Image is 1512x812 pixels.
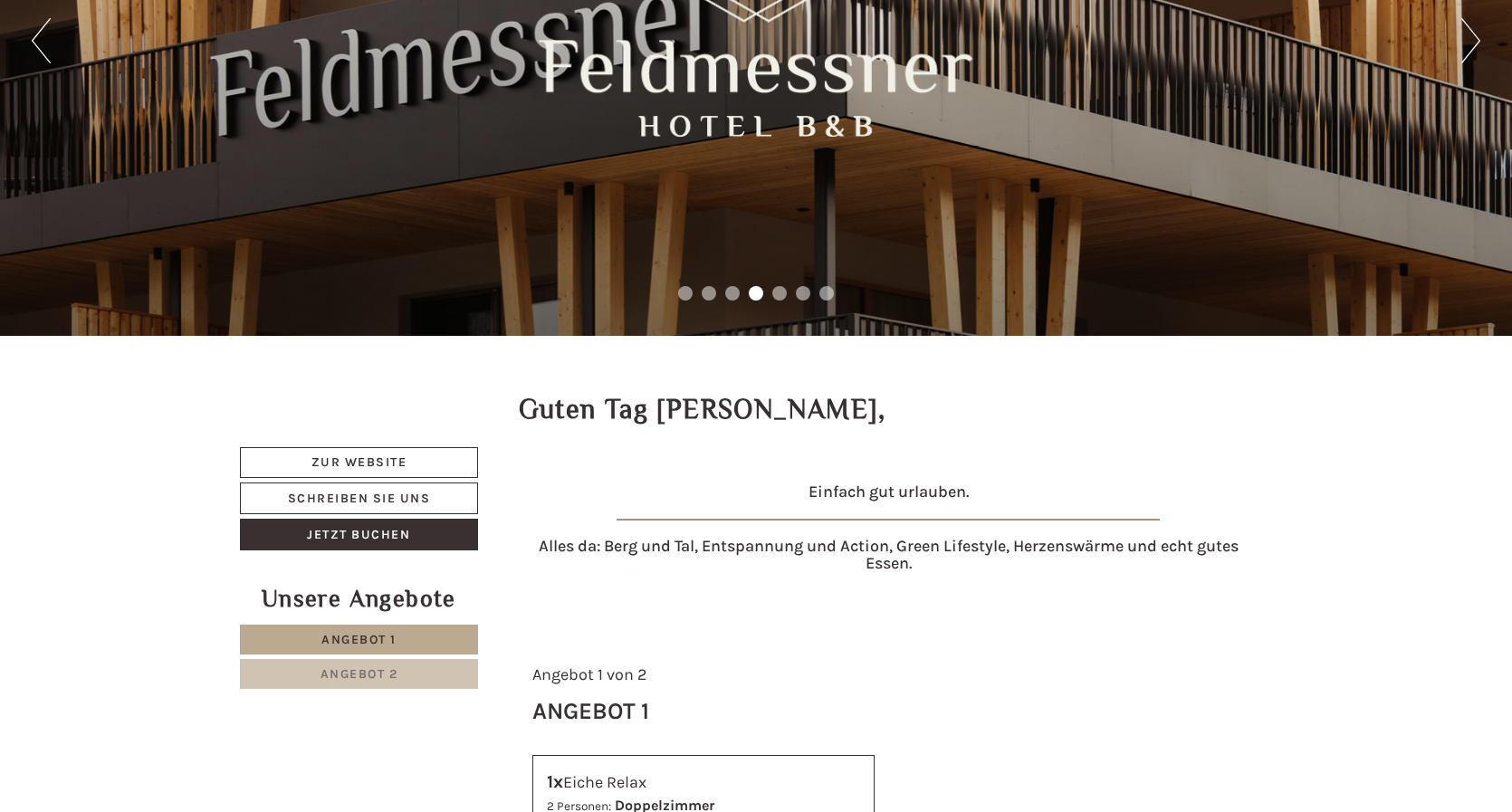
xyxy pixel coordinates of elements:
[321,632,397,647] span: Angebot 1
[617,519,1160,521] img: image
[321,666,398,682] span: Angebot 2
[547,771,563,792] b: 1x
[27,53,294,67] div: Hotel B&B Feldmessner
[598,477,712,509] button: Senden
[532,694,649,728] div: Angebot 1
[240,447,478,478] a: Zur Website
[1461,18,1480,63] button: Next
[240,582,478,616] div: Unsere Angebote
[519,395,886,425] h1: Guten Tag [PERSON_NAME],
[240,519,478,550] a: Jetzt buchen
[32,18,51,63] button: Previous
[240,482,478,514] a: Schreiben Sie uns
[14,49,303,104] div: Guten Tag, wie können wir Ihnen helfen?
[532,664,646,684] span: Angebot 1 von 2
[313,14,399,44] div: Dienstag
[532,483,1246,502] h4: Einfach gut urlauben.
[532,538,1246,574] h4: Alles da: Berg und Tal, Entspannung und Action, Green Lifestyle, Herzenswärme und echt gutes Essen.
[27,88,294,100] small: 14:48
[547,769,861,796] div: Eiche Relax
